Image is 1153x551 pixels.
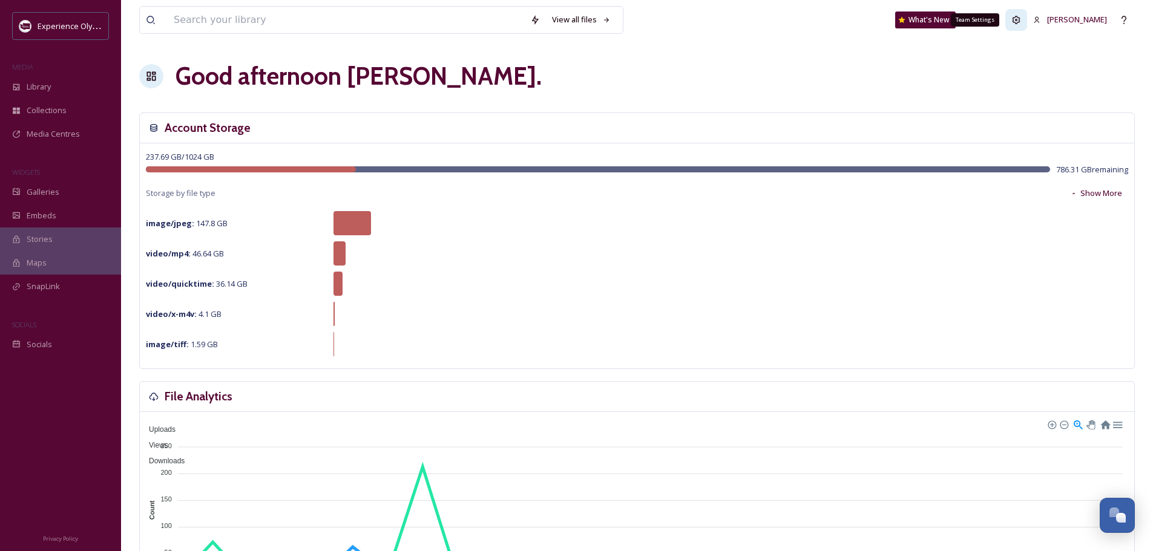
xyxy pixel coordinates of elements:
div: Menu [1112,419,1122,429]
span: 1.59 GB [146,339,218,350]
span: [PERSON_NAME] [1047,14,1107,25]
div: Panning [1086,420,1094,428]
span: MEDIA [12,62,33,71]
strong: image/tiff : [146,339,189,350]
div: Team Settings [951,13,999,27]
span: Downloads [140,457,185,465]
span: Uploads [140,425,176,434]
span: Maps [27,257,47,269]
button: Show More [1064,181,1128,205]
strong: video/x-m4v : [146,308,197,319]
h3: File Analytics [165,388,232,405]
span: WIDGETS [12,168,40,177]
strong: image/jpeg : [146,218,194,229]
img: download.jpeg [19,20,31,32]
tspan: 150 [161,495,172,503]
span: 237.69 GB / 1024 GB [146,151,214,162]
span: Embeds [27,210,56,221]
strong: video/mp4 : [146,248,191,259]
div: Zoom In [1047,420,1056,428]
a: [PERSON_NAME] [1027,8,1113,31]
span: Library [27,81,51,93]
tspan: 200 [161,469,172,476]
text: Count [148,500,156,520]
input: Search your library [168,7,524,33]
span: Privacy Policy [43,535,78,543]
span: 46.64 GB [146,248,224,259]
span: Collections [27,105,67,116]
span: SnapLink [27,281,60,292]
span: Experience Olympia [38,20,110,31]
span: SOCIALS [12,320,36,329]
span: 4.1 GB [146,308,222,319]
span: 786.31 GB remaining [1056,164,1128,175]
button: Open Chat [1100,498,1135,533]
span: Socials [27,339,52,350]
div: Selection Zoom [1073,419,1083,429]
a: What's New [895,11,956,28]
span: Media Centres [27,128,80,140]
div: Zoom Out [1059,420,1068,428]
span: Stories [27,233,53,245]
span: 36.14 GB [146,278,248,289]
strong: video/quicktime : [146,278,214,289]
tspan: 100 [161,522,172,529]
span: Storage by file type [146,187,215,199]
a: Privacy Policy [43,530,78,545]
div: Reset Zoom [1100,419,1110,429]
span: Galleries [27,186,59,198]
a: Team Settings [1005,9,1027,31]
h3: Account Storage [165,119,251,137]
h1: Good afternoon [PERSON_NAME] . [176,58,542,94]
tspan: 250 [161,442,172,449]
a: View all files [546,8,617,31]
span: Views [140,441,168,449]
span: 147.8 GB [146,218,228,229]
